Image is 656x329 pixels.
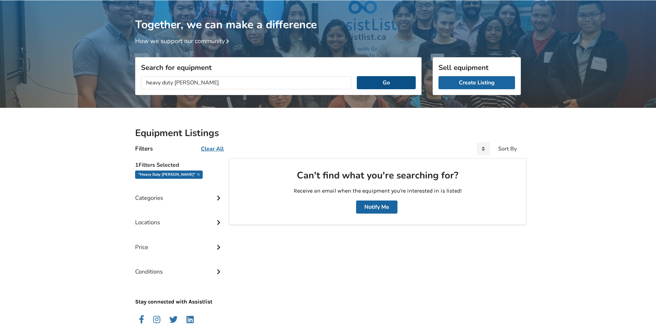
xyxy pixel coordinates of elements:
h2: Can't find what you're searching for? [240,169,515,182]
p: Stay connected with Assistlist [135,279,223,306]
div: Locations [135,205,223,229]
h3: Sell equipment [438,63,515,72]
h1: Together, we can make a difference [135,0,521,32]
u: Clear All [201,145,224,153]
div: Conditions [135,254,223,279]
div: Price [135,230,223,254]
button: Go [357,76,416,89]
input: I am looking for... [141,76,351,89]
a: How we support our community [135,37,232,45]
h4: Filters [135,145,153,153]
h3: Search for equipment [141,63,416,72]
div: Sort By [498,146,517,152]
h2: Equipment Listings [135,127,521,139]
p: Receive an email when the equipment you're interested in is listed! [240,187,515,195]
a: Create Listing [438,76,515,89]
h5: 1 Filters Selected [135,158,223,171]
div: Categories [135,181,223,205]
button: Notify Me [356,201,397,214]
div: "heavy duty [PERSON_NAME]" [135,171,203,179]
